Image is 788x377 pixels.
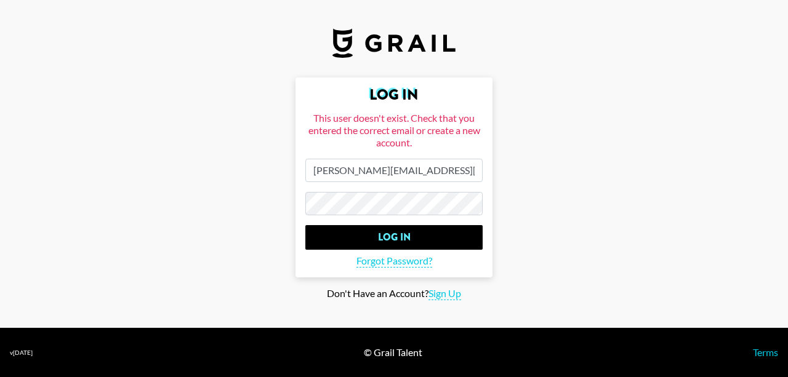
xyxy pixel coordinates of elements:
div: v [DATE] [10,349,33,357]
img: Grail Talent Logo [332,28,456,58]
div: This user doesn't exist. Check that you entered the correct email or create a new account. [305,112,483,149]
input: Log In [305,225,483,250]
h2: Log In [305,87,483,102]
div: © Grail Talent [364,346,422,359]
span: Sign Up [428,287,461,300]
a: Terms [753,346,778,358]
div: Don't Have an Account? [10,287,778,300]
input: Email [305,159,483,182]
span: Forgot Password? [356,255,432,268]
